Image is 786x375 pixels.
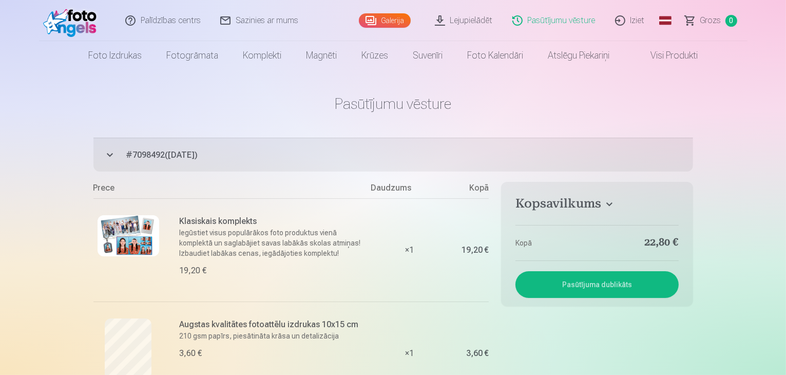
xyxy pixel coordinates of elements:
[359,13,411,28] a: Galerija
[371,182,448,198] div: Daudzums
[466,350,489,357] div: 3,60 €
[180,265,207,277] div: 19,20 €
[515,196,678,215] button: Kopsavilkums
[448,182,489,198] div: Kopā
[180,331,365,341] p: 210 gsm papīrs, piesātināta krāsa un detalizācija
[400,41,455,70] a: Suvenīri
[622,41,710,70] a: Visi produkti
[154,41,231,70] a: Fotogrāmata
[43,4,102,37] img: /fa1
[700,14,721,27] span: Grozs
[180,228,365,258] p: Iegūstiet visus populārākos foto produktus vienā komplektā un saglabājiet savas labākās skolas at...
[602,236,679,250] dd: 22,80 €
[515,271,678,298] button: Pasūtījuma dublikāts
[98,215,159,256] img: Klasiskais komplekts
[231,41,294,70] a: Komplekti
[725,15,737,27] span: 0
[180,318,365,331] h6: Augstas kvalitātes fotoattēlu izdrukas 10x15 cm
[462,247,489,253] div: 19,20 €
[126,149,693,161] span: # 7098492 ( [DATE] )
[349,41,400,70] a: Krūzes
[515,236,592,250] dt: Kopā
[371,198,448,302] div: × 1
[535,41,622,70] a: Atslēgu piekariņi
[455,41,535,70] a: Foto kalendāri
[180,215,365,228] h6: Klasiskais komplekts
[93,95,693,113] h1: Pasūtījumu vēsture
[93,182,371,198] div: Prece
[93,138,693,172] button: #7098492([DATE])
[76,41,154,70] a: Foto izdrukas
[294,41,349,70] a: Magnēti
[180,347,202,360] div: 3,60 €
